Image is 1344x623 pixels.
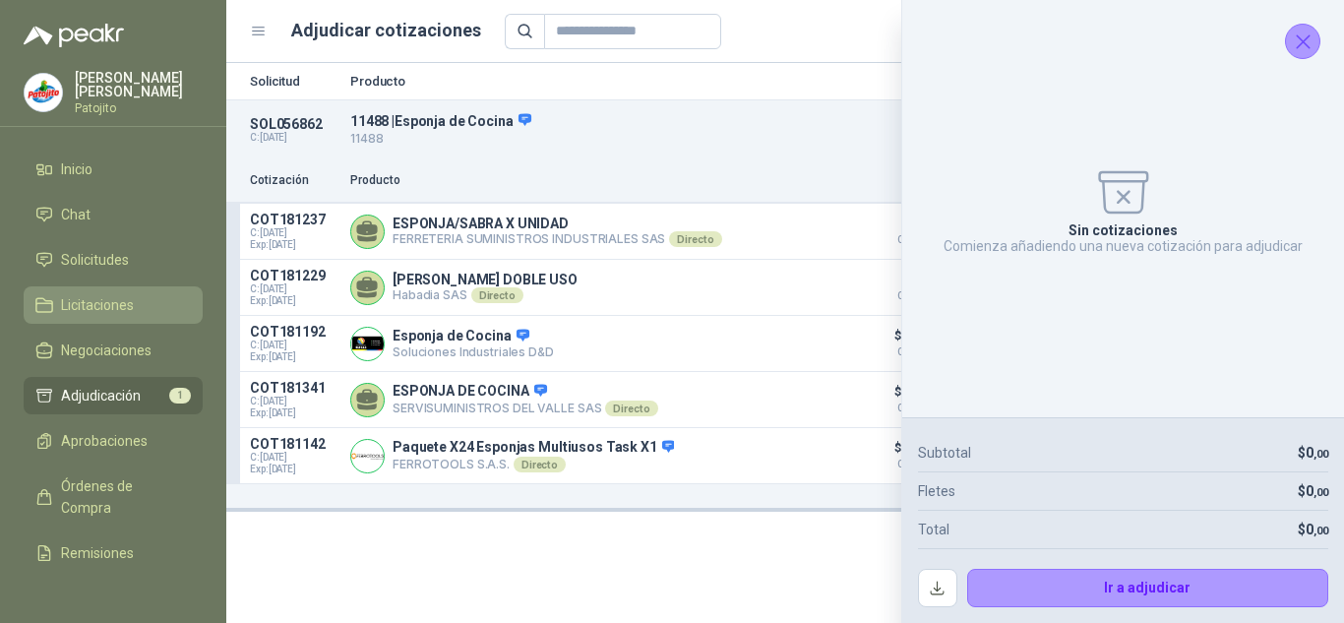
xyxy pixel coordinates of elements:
a: Adjudicación1 [24,377,203,414]
a: Negociaciones [24,332,203,369]
a: Remisiones [24,534,203,572]
button: Ir a adjudicar [967,569,1329,608]
p: $ 18.445.000 [868,436,966,469]
a: Aprobaciones [24,422,203,460]
span: 0 [1306,445,1328,461]
p: SERVISUMINISTROS DEL VALLE SAS [393,401,658,416]
p: Esponja de Cocina [393,328,554,345]
p: COT181229 [250,268,338,283]
span: Negociaciones [61,340,152,361]
p: Fletes [918,480,955,502]
p: ESPONJA/SABRA X UNIDAD [393,216,722,231]
span: Inicio [61,158,92,180]
span: Exp: [DATE] [250,351,338,363]
p: SOL056862 [250,116,338,132]
p: Cotización [250,171,338,190]
p: C: [DATE] [250,132,338,144]
p: Habadia SAS [393,287,578,303]
p: Subtotal [918,442,971,464]
span: Crédito 45 días [868,460,966,469]
span: Remisiones [61,542,134,564]
p: Patojito [75,102,203,114]
p: FERRETERIA SUMINISTROS INDUSTRIALES SAS [393,231,722,247]
p: Producto [350,75,1037,88]
p: $ 4.760.000 [868,212,966,245]
p: Producto [350,171,856,190]
img: Company Logo [351,328,384,360]
p: ESPONJA DE COCINA [393,383,658,401]
div: Directo [471,287,523,303]
span: Exp: [DATE] [250,464,338,475]
p: Sin cotizaciones [1069,222,1178,238]
span: Aprobaciones [61,430,148,452]
span: Órdenes de Compra [61,475,184,519]
img: Company Logo [25,74,62,111]
a: Inicio [24,151,203,188]
span: ,00 [1313,448,1328,461]
p: Total [918,519,949,540]
div: Directo [514,457,566,472]
span: Exp: [DATE] [250,239,338,251]
span: Solicitudes [61,249,129,271]
p: FERROTOOLS S.A.S. [393,457,674,472]
p: COT181341 [250,380,338,396]
span: ,00 [1313,486,1328,499]
span: 0 [1306,522,1328,537]
p: 11488 [350,130,1037,149]
span: C: [DATE] [250,452,338,464]
p: $ 16.660.000 [868,380,966,413]
span: Licitaciones [61,294,134,316]
p: COT181192 [250,324,338,340]
a: Órdenes de Compra [24,467,203,527]
a: Licitaciones [24,286,203,324]
img: Logo peakr [24,24,124,47]
p: COT181237 [250,212,338,227]
img: Company Logo [351,440,384,472]
p: COT181142 [250,436,338,452]
span: Chat [61,204,91,225]
a: Solicitudes [24,241,203,279]
p: $ 11.642.722 [868,324,966,357]
a: Chat [24,196,203,233]
p: Precio [868,171,966,190]
p: 11488 | Esponja de Cocina [350,112,1037,130]
span: Crédito 60 días [868,347,966,357]
p: Comienza añadiendo una nueva cotización para adjudicar [944,238,1303,254]
span: 1 [169,388,191,404]
p: Solicitud [250,75,338,88]
span: Exp: [DATE] [250,295,338,307]
p: [PERSON_NAME] [PERSON_NAME] [75,71,203,98]
h1: Adjudicar cotizaciones [291,17,481,44]
div: Directo [605,401,657,416]
span: C: [DATE] [250,340,338,351]
span: Adjudicación [61,385,141,406]
span: C: [DATE] [250,283,338,295]
span: C: [DATE] [250,227,338,239]
span: 0 [1306,483,1328,499]
span: Crédito 60 días [868,235,966,245]
span: ,00 [1313,525,1328,537]
span: Crédito 30 días [868,404,966,413]
span: C: [DATE] [250,396,338,407]
p: [PERSON_NAME] DOBLE USO [393,272,578,287]
p: $ 5.950.000 [868,268,966,301]
div: Directo [669,231,721,247]
p: $ [1298,480,1328,502]
p: $ [1298,442,1328,464]
p: $ [1298,519,1328,540]
span: Crédito 60 días [868,291,966,301]
p: Soluciones Industriales D&D [393,344,554,359]
p: Paquete X24 Esponjas Multiusos Task X1 [393,439,674,457]
span: Exp: [DATE] [250,407,338,419]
